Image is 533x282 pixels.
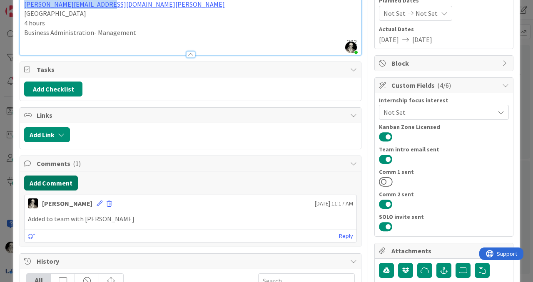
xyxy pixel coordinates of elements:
span: Comments [37,158,346,168]
span: Not Set [384,107,494,117]
p: 4 hours [24,18,357,28]
span: Custom Fields [391,80,498,90]
span: [DATE] 11:17 AM [315,199,353,208]
span: Actual Dates [379,25,509,34]
button: Add Link [24,127,70,142]
span: Block [391,58,498,68]
button: Add Checklist [24,82,82,96]
button: Add Comment [24,176,78,190]
div: Comm 1 sent [379,169,509,175]
div: SOLO invite sent [379,214,509,220]
span: Not Set [416,8,438,18]
p: [GEOGRAPHIC_DATA] [24,9,357,18]
img: 5slRnFBaanOLW26e9PW3UnY7xOjyexml.jpeg [345,42,357,53]
span: [DATE] [379,35,399,45]
span: [DATE] [412,35,432,45]
span: Not Set [384,8,406,18]
span: Attachments [391,246,498,256]
span: ( 4/6 ) [437,81,451,89]
span: ( 1 ) [73,159,81,168]
p: Business Administration- Management [24,28,357,37]
p: Added to team with [PERSON_NAME] [28,214,353,224]
span: History [37,256,346,266]
span: Tasks [37,64,346,74]
div: [PERSON_NAME] [42,198,92,208]
a: Reply [339,231,353,241]
img: WS [28,198,38,208]
div: Comm 2 sent [379,191,509,197]
span: Support [17,1,38,11]
span: Links [37,110,346,120]
div: Kanban Zone Licensed [379,124,509,130]
div: Team intro email sent [379,146,509,152]
div: Internship focus interest [379,97,509,103]
p: 202 [24,37,357,47]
